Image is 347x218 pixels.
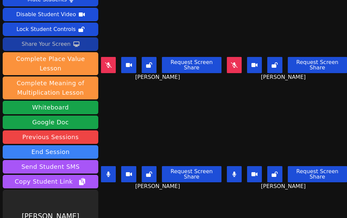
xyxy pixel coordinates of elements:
a: Google Doc [3,116,98,129]
span: Copy Student Link [15,177,86,186]
button: Send Student SMS [3,160,98,174]
div: Disable Student Video [16,9,76,20]
button: Share Your Screen [3,37,98,51]
button: Complete Meaning of Multiplication Lesson [3,76,98,99]
span: [PERSON_NAME] [261,182,307,190]
button: Complete Place Value Lesson [3,52,98,75]
button: Copy Student Link [3,175,98,188]
div: Lock Student Controls [16,24,76,35]
button: Request Screen Share [162,166,221,182]
span: [PERSON_NAME] [135,73,182,81]
button: End Session [3,145,98,159]
div: Share Your Screen [22,39,71,50]
button: Request Screen Share [288,166,347,182]
span: [PERSON_NAME] [135,182,182,190]
span: [PERSON_NAME] [261,73,307,81]
button: Request Screen Share [288,57,347,73]
button: Disable Student Video [3,8,98,21]
a: Previous Sessions [3,130,98,144]
button: Request Screen Share [162,57,221,73]
button: Lock Student Controls [3,23,98,36]
button: Whiteboard [3,101,98,114]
